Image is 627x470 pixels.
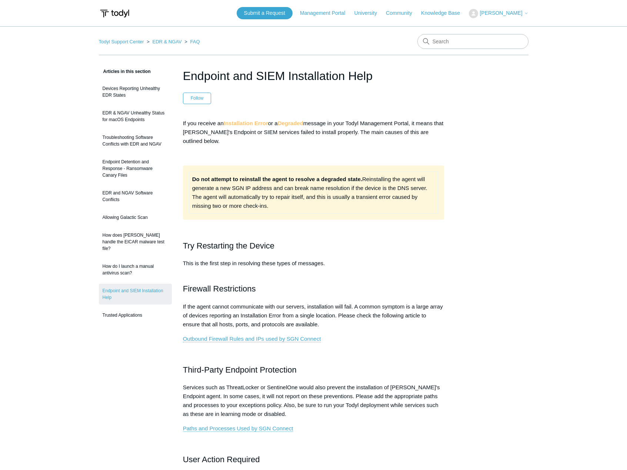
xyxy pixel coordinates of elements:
a: FAQ [190,39,200,44]
a: Endpoint Detention and Response - Ransomware Canary Files [99,155,172,182]
h2: Try Restarting the Device [183,239,444,252]
a: Trusted Applications [99,308,172,322]
a: EDR & NGAV [152,39,181,44]
p: If the agent cannot communicate with our servers, installation will fail. A common symptom is a l... [183,302,444,329]
strong: Degraded [278,120,303,126]
a: University [354,9,384,17]
strong: Installation Error [224,120,268,126]
a: Devices Reporting Unhealthy EDR States [99,81,172,102]
a: Outbound Firewall Rules and IPs used by SGN Connect [183,336,321,342]
input: Search [417,34,528,49]
a: How does [PERSON_NAME] handle the EICAR malware test file? [99,228,172,256]
h1: Endpoint and SIEM Installation Help [183,67,444,85]
td: Reinstalling the agent will generate a new SGN IP address and can break name resolution if the de... [189,171,438,213]
span: [PERSON_NAME] [480,10,522,16]
img: Todyl Support Center Help Center home page [99,7,130,20]
a: Todyl Support Center [99,39,144,44]
a: EDR & NGAV Unhealthy Status for macOS Endpoints [99,106,172,127]
a: Endpoint and SIEM Installation Help [99,284,172,304]
a: Knowledge Base [421,9,467,17]
button: [PERSON_NAME] [469,9,528,18]
h2: User Action Required [183,453,444,466]
strong: Do not attempt to reinstall the agent to resolve a degraded state. [192,176,362,182]
li: Todyl Support Center [99,39,146,44]
p: If you receive an or a message in your Todyl Management Portal, it means that [PERSON_NAME]'s End... [183,119,444,146]
li: FAQ [183,39,200,44]
a: EDR and NGAV Software Conflicts [99,186,172,207]
h2: Third-Party Endpoint Protection [183,363,444,376]
p: This is the first step in resolving these types of messages. [183,259,444,277]
a: Management Portal [300,9,353,17]
li: EDR & NGAV [145,39,183,44]
a: Troubleshooting Software Conflicts with EDR and NGAV [99,130,172,151]
a: Allowing Galactic Scan [99,210,172,224]
a: Submit a Request [237,7,293,19]
p: Services such as ThreatLocker or SentinelOne would also prevent the installation of [PERSON_NAME]... [183,383,444,419]
h2: Firewall Restrictions [183,282,444,295]
button: Follow Article [183,93,211,104]
a: How do I launch a manual antivirus scan? [99,259,172,280]
span: Articles in this section [99,69,151,74]
a: Community [386,9,420,17]
a: Paths and Processes Used by SGN Connect [183,425,293,432]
